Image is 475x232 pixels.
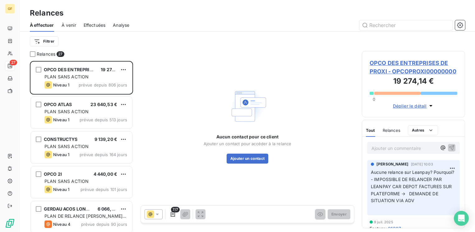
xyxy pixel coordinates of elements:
div: grid [30,61,133,232]
span: 0 [373,97,375,102]
span: PLAN SANS ACTION [44,109,89,114]
span: PLAN SANS ACTION [44,179,89,184]
span: PLAN SANS ACTION [44,144,89,149]
span: Aucun contact pour ce client [216,134,279,140]
div: GF [5,4,15,14]
span: 27 [10,60,17,65]
input: Rechercher [359,20,453,30]
span: prévue depuis 164 jours [80,152,127,157]
span: Analyse [113,22,129,28]
span: À venir [62,22,76,28]
span: Niveau 4 [53,222,71,227]
button: Autres [408,125,438,135]
span: prévue depuis 513 jours [80,117,127,122]
span: prévue depuis 101 jours [81,187,127,192]
span: [PERSON_NAME] [376,161,408,167]
span: 91287 [388,225,401,232]
span: CONSTRUCTYS [44,137,78,142]
span: OPCO DES ENTREPRISES DE PROXI - OPCOPROXI00000000 [370,59,457,76]
span: Niveau 1 [53,187,69,192]
span: 27 [57,51,64,57]
span: Niveau 1 [53,82,69,87]
span: [DATE] 10:03 [411,162,433,166]
div: Open Intercom Messenger [454,211,469,226]
button: Déplier le détail [391,102,436,109]
span: 19 274,14 € [101,67,125,72]
img: Empty state [228,86,267,126]
span: Facture : [370,225,387,232]
h3: Relances [30,7,63,19]
span: 9 juil. 2025 [374,220,393,224]
span: OPCO ATLAS [44,102,72,107]
img: Logo LeanPay [5,218,15,228]
span: Niveau 1 [53,117,69,122]
span: PLAN SANS ACTION [44,74,89,79]
button: Ajouter un contact [227,154,269,164]
span: prévue depuis 806 jours [79,82,127,87]
button: Envoyer [328,209,350,219]
span: OPCO DES ENTREPRISES DE PROXI [44,67,119,72]
span: À effectuer [30,22,54,28]
span: PLAN DE RELANCE [PERSON_NAME] - English version [44,213,126,225]
span: 9 139,20 € [95,137,118,142]
span: prévue depuis 90 jours [81,222,127,227]
span: 23 640,53 € [90,102,117,107]
span: Relances [37,51,55,57]
span: 7/7 [171,207,180,212]
span: Déplier le détail [393,103,427,109]
span: Relances [383,128,400,133]
span: Tout [366,128,375,133]
span: 4 440,00 € [94,171,118,177]
span: 6 066,33 € [98,206,122,211]
span: Effectuées [84,22,106,28]
span: GERDAU ACOS LONGOS SA [44,206,103,211]
button: Filtrer [30,36,58,46]
span: OPCO 2I [44,171,62,177]
h3: 19 274,14 € [370,76,457,88]
span: Ajouter un contact pour accéder à la relance [204,141,292,146]
span: Aucune relance sur Leanpay? Pourquoi? - IMPOSSIBLE DE RELANCER PAR LEANPAY CAR DEPOT FACTURES SUR... [371,169,456,203]
span: Niveau 1 [53,152,69,157]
